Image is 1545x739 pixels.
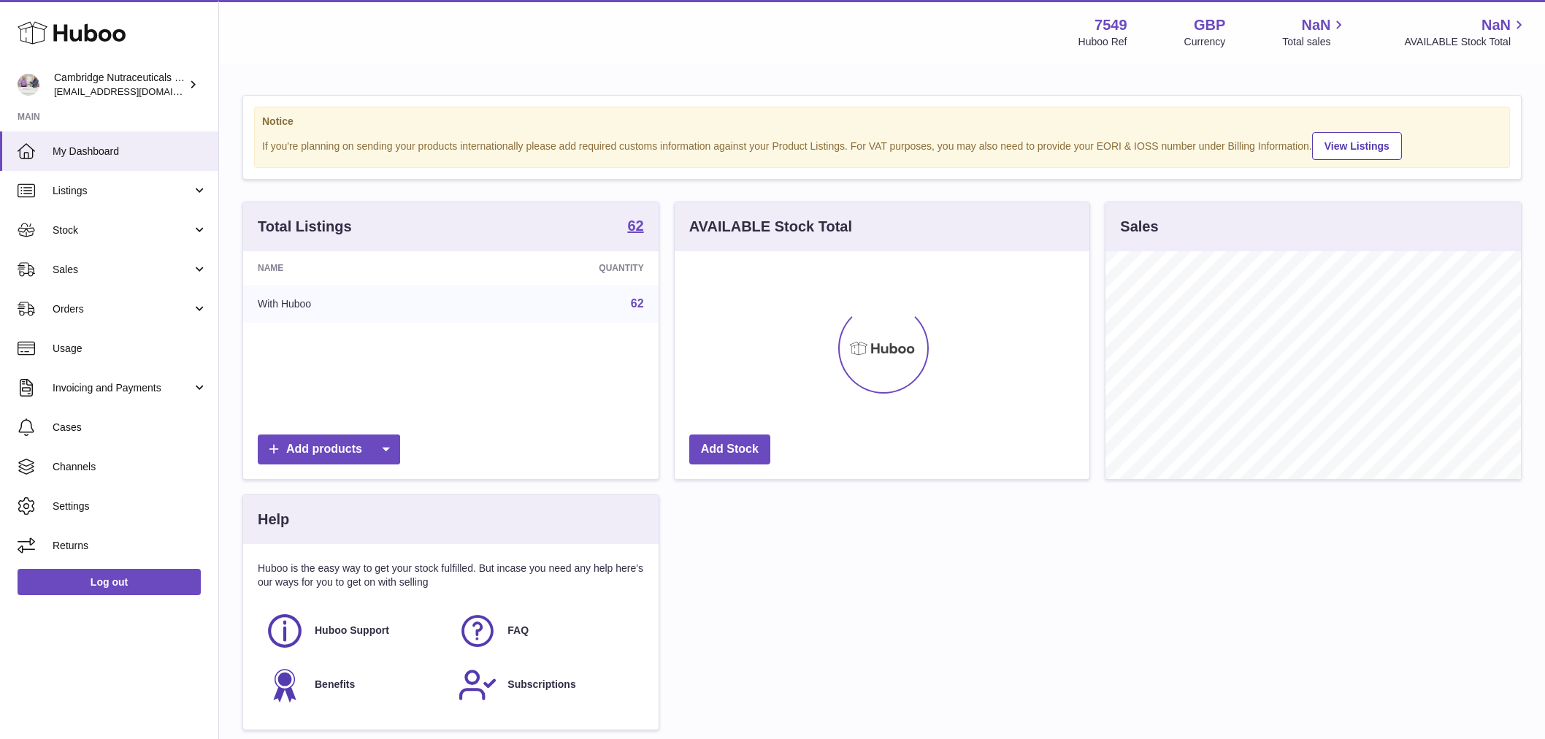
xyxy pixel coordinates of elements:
strong: 7549 [1094,15,1127,35]
span: Channels [53,460,207,474]
span: Sales [53,263,192,277]
a: Add products [258,434,400,464]
span: NaN [1481,15,1511,35]
a: Log out [18,569,201,595]
span: Usage [53,342,207,356]
a: Huboo Support [265,611,443,651]
span: Subscriptions [507,678,575,692]
span: Huboo Support [315,624,389,637]
a: NaN Total sales [1282,15,1347,49]
span: Stock [53,223,192,237]
strong: GBP [1194,15,1225,35]
span: Cases [53,421,207,434]
a: FAQ [458,611,636,651]
div: Huboo Ref [1078,35,1127,49]
span: AVAILABLE Stock Total [1404,35,1527,49]
th: Quantity [462,251,659,285]
span: My Dashboard [53,145,207,158]
strong: 62 [627,218,643,233]
span: Orders [53,302,192,316]
span: Listings [53,184,192,198]
a: Subscriptions [458,665,636,705]
span: Settings [53,499,207,513]
div: Cambridge Nutraceuticals Ltd [54,71,185,99]
p: Huboo is the easy way to get your stock fulfilled. But incase you need any help here's our ways f... [258,562,644,589]
div: If you're planning on sending your products internationally please add required customs informati... [262,130,1502,160]
span: FAQ [507,624,529,637]
a: View Listings [1312,132,1402,160]
div: Currency [1184,35,1226,49]
a: 62 [631,297,644,310]
a: NaN AVAILABLE Stock Total [1404,15,1527,49]
span: Total sales [1282,35,1347,49]
a: Add Stock [689,434,770,464]
a: 62 [627,218,643,236]
th: Name [243,251,462,285]
span: Returns [53,539,207,553]
span: Invoicing and Payments [53,381,192,395]
a: Benefits [265,665,443,705]
strong: Notice [262,115,1502,129]
td: With Huboo [243,285,462,323]
img: qvc@camnutra.com [18,74,39,96]
span: Benefits [315,678,355,692]
span: NaN [1301,15,1330,35]
span: [EMAIL_ADDRESS][DOMAIN_NAME] [54,85,215,97]
h3: Help [258,510,289,529]
h3: Total Listings [258,217,352,237]
h3: Sales [1120,217,1158,237]
h3: AVAILABLE Stock Total [689,217,852,237]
